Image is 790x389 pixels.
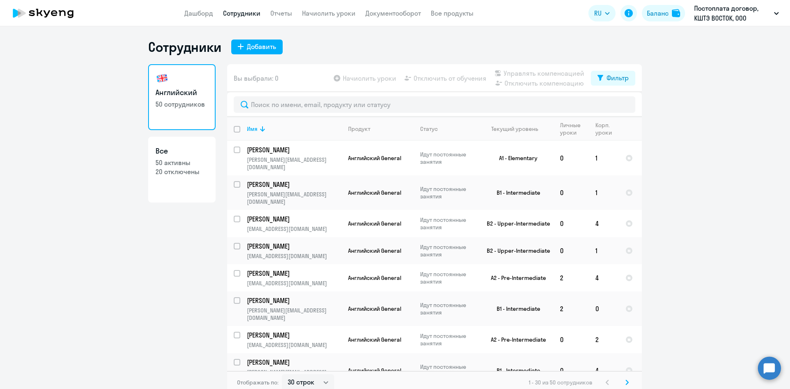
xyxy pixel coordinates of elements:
[589,291,619,326] td: 0
[156,87,208,98] h3: Английский
[420,151,476,165] p: Идут постоянные занятия
[148,39,221,55] h1: Сотрудники
[247,269,341,278] a: [PERSON_NAME]
[247,280,341,287] p: [EMAIL_ADDRESS][DOMAIN_NAME]
[247,307,341,321] p: [PERSON_NAME][EMAIL_ADDRESS][DOMAIN_NAME]
[348,247,401,254] span: Английский General
[420,185,476,200] p: Идут постоянные занятия
[156,72,169,85] img: english
[237,379,279,386] span: Отображать по:
[477,210,553,237] td: B2 - Upper-Intermediate
[348,125,370,133] div: Продукт
[247,156,341,171] p: [PERSON_NAME][EMAIL_ADDRESS][DOMAIN_NAME]
[589,237,619,264] td: 1
[247,368,341,383] p: [PERSON_NAME][EMAIL_ADDRESS][DOMAIN_NAME]
[184,9,213,17] a: Дашборд
[477,326,553,353] td: A2 - Pre-Intermediate
[483,125,553,133] div: Текущий уровень
[247,358,341,367] a: [PERSON_NAME]
[247,341,341,349] p: [EMAIL_ADDRESS][DOMAIN_NAME]
[672,9,680,17] img: balance
[477,264,553,291] td: A2 - Pre-Intermediate
[247,191,341,205] p: [PERSON_NAME][EMAIL_ADDRESS][DOMAIN_NAME]
[594,8,602,18] span: RU
[348,154,401,162] span: Английский General
[148,137,216,203] a: Все50 активны20 отключены
[420,363,476,378] p: Идут постоянные занятия
[647,8,669,18] div: Баланс
[270,9,292,17] a: Отчеты
[491,125,538,133] div: Текущий уровень
[247,242,340,251] p: [PERSON_NAME]
[589,353,619,388] td: 4
[477,237,553,264] td: B2 - Upper-Intermediate
[148,64,216,130] a: Английский50 сотрудников
[529,379,592,386] span: 1 - 30 из 50 сотрудников
[595,121,618,136] div: Корп. уроки
[553,353,589,388] td: 0
[247,145,340,154] p: [PERSON_NAME]
[477,353,553,388] td: B1 - Intermediate
[553,141,589,175] td: 0
[247,252,341,260] p: [EMAIL_ADDRESS][DOMAIN_NAME]
[247,42,276,51] div: Добавить
[553,326,589,353] td: 0
[560,121,588,136] div: Личные уроки
[420,332,476,347] p: Идут постоянные занятия
[420,125,438,133] div: Статус
[553,291,589,326] td: 2
[589,175,619,210] td: 1
[348,367,401,374] span: Английский General
[156,100,208,109] p: 50 сотрудников
[690,3,783,23] button: Постоплата договор, КШТЭ ВОСТОК, ООО
[247,242,341,251] a: [PERSON_NAME]
[591,71,635,86] button: Фильтр
[553,175,589,210] td: 0
[477,291,553,326] td: B1 - Intermediate
[231,40,283,54] button: Добавить
[156,167,208,176] p: 20 отключены
[348,336,401,343] span: Английский General
[156,146,208,156] h3: Все
[588,5,616,21] button: RU
[553,264,589,291] td: 2
[348,220,401,227] span: Английский General
[247,296,341,305] a: [PERSON_NAME]
[589,141,619,175] td: 1
[247,125,258,133] div: Имя
[589,264,619,291] td: 4
[606,73,629,83] div: Фильтр
[247,180,340,189] p: [PERSON_NAME]
[247,214,340,224] p: [PERSON_NAME]
[642,5,685,21] button: Балансbalance
[477,175,553,210] td: B1 - Intermediate
[234,96,635,113] input: Поиск по имени, email, продукту или статусу
[420,270,476,285] p: Идут постоянные занятия
[348,189,401,196] span: Английский General
[694,3,771,23] p: Постоплата договор, КШТЭ ВОСТОК, ООО
[247,145,341,154] a: [PERSON_NAME]
[589,326,619,353] td: 2
[247,296,340,305] p: [PERSON_NAME]
[247,180,341,189] a: [PERSON_NAME]
[234,73,279,83] span: Вы выбрали: 0
[247,214,341,224] a: [PERSON_NAME]
[156,158,208,167] p: 50 активны
[223,9,260,17] a: Сотрудники
[420,216,476,231] p: Идут постоянные занятия
[431,9,474,17] a: Все продукты
[365,9,421,17] a: Документооборот
[553,210,589,237] td: 0
[247,269,340,278] p: [PERSON_NAME]
[589,210,619,237] td: 4
[247,331,340,340] p: [PERSON_NAME]
[348,305,401,312] span: Английский General
[247,225,341,233] p: [EMAIL_ADDRESS][DOMAIN_NAME]
[247,331,341,340] a: [PERSON_NAME]
[348,274,401,282] span: Английский General
[420,243,476,258] p: Идут постоянные занятия
[420,301,476,316] p: Идут постоянные занятия
[247,125,341,133] div: Имя
[477,141,553,175] td: A1 - Elementary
